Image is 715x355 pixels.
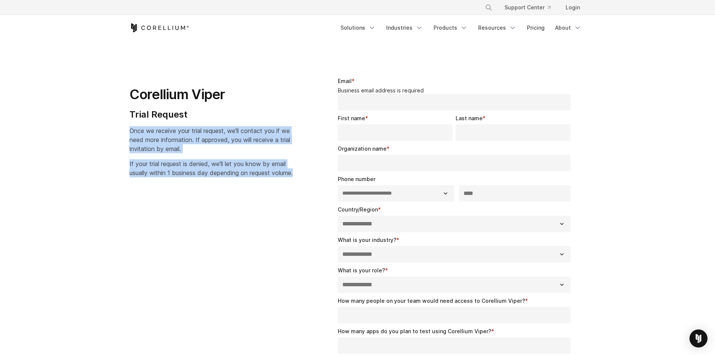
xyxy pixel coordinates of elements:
[522,21,549,35] a: Pricing
[336,21,380,35] a: Solutions
[338,237,396,243] span: What is your industry?
[129,127,290,153] span: Once we receive your trial request, we'll contact you if we need more information. If approved, y...
[560,1,586,14] a: Login
[382,21,427,35] a: Industries
[338,328,491,334] span: How many apps do you plan to test using Corellium Viper?
[338,87,574,94] legend: Business email address is required
[336,21,586,35] div: Navigation Menu
[429,21,472,35] a: Products
[338,176,375,182] span: Phone number
[482,1,495,14] button: Search
[129,86,293,103] h1: Corellium Viper
[689,329,707,347] div: Open Intercom Messenger
[476,1,586,14] div: Navigation Menu
[338,115,365,121] span: First name
[551,21,586,35] a: About
[129,23,189,32] a: Corellium Home
[338,298,525,304] span: How many people on your team would need access to Corellium Viper?
[338,206,378,213] span: Country/Region
[338,267,385,273] span: What is your role?
[129,160,293,177] span: If your trial request is denied, we'll let you know by email usually within 1 business day depend...
[338,145,387,152] span: Organization name
[129,109,293,120] h4: Trial Request
[498,1,557,14] a: Support Center
[456,115,483,121] span: Last name
[338,78,352,84] span: Email
[474,21,521,35] a: Resources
